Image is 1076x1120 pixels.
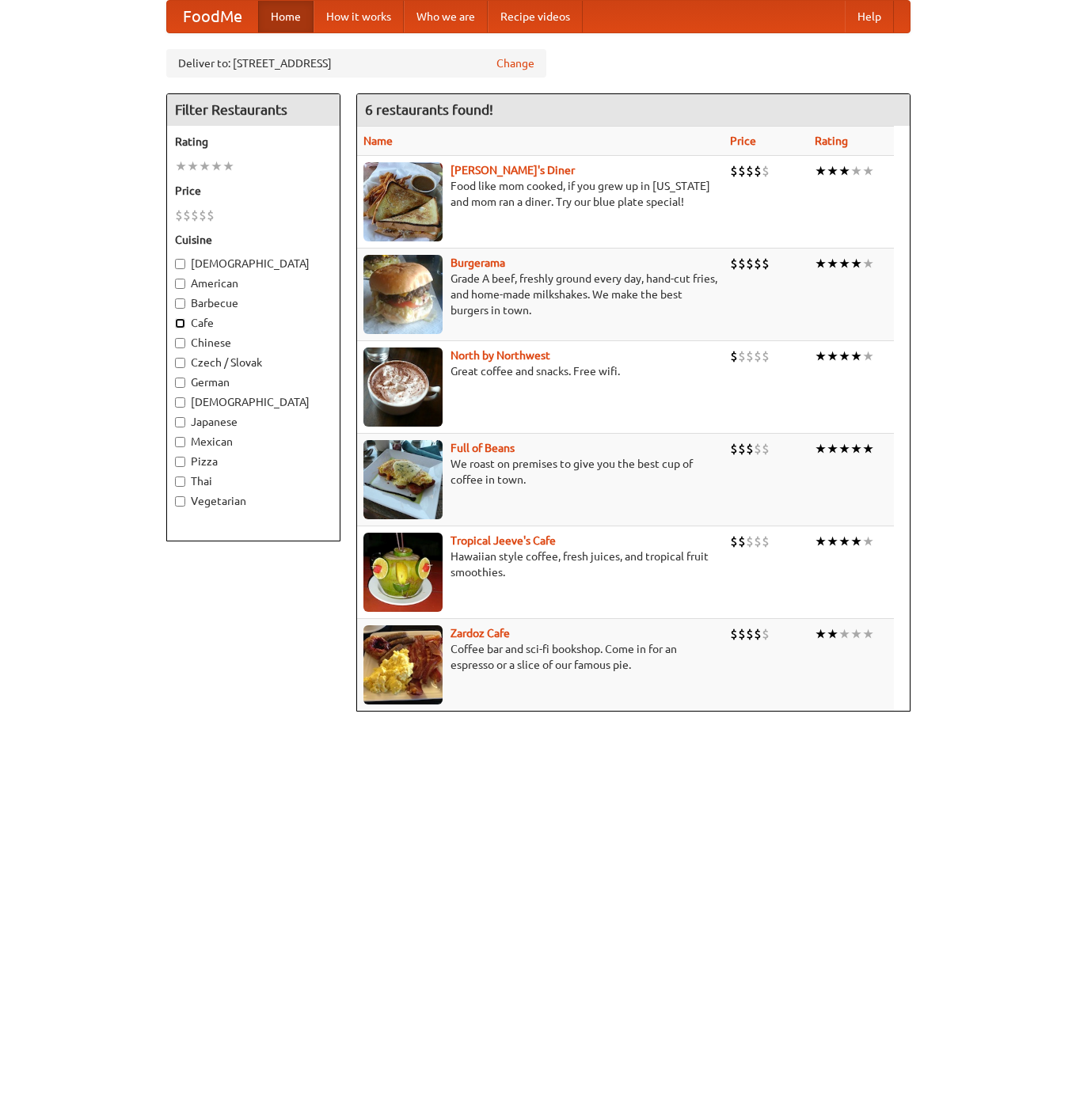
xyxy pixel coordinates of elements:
[175,275,332,291] label: American
[730,440,738,457] li: $
[451,442,515,454] a: Full of Beans
[754,533,762,550] li: $
[850,162,862,180] li: ★
[730,533,738,550] li: $
[827,255,838,272] li: ★
[730,135,756,147] a: Price
[175,457,185,467] input: Pizza
[175,335,332,351] label: Chinese
[838,440,850,457] li: ★
[746,440,754,457] li: $
[175,493,332,509] label: Vegetarian
[827,625,838,643] li: ★
[762,162,770,180] li: $
[167,1,258,32] a: FoodMe
[746,533,754,550] li: $
[314,1,404,32] a: How it works
[183,207,191,224] li: $
[850,440,862,457] li: ★
[754,347,762,365] li: $
[175,417,185,427] input: Japanese
[363,178,717,210] p: Food like mom cooked, if you grew up in [US_STATE] and mom ran a diner. Try our blue plate special!
[850,347,862,365] li: ★
[850,255,862,272] li: ★
[488,1,583,32] a: Recipe videos
[762,533,770,550] li: $
[166,49,546,78] div: Deliver to: [STREET_ADDRESS]
[451,164,575,177] a: [PERSON_NAME]'s Diner
[827,533,838,550] li: ★
[363,255,443,334] img: burgerama.jpg
[199,207,207,224] li: $
[363,135,393,147] a: Name
[207,207,215,224] li: $
[754,440,762,457] li: $
[730,347,738,365] li: $
[187,158,199,175] li: ★
[175,158,187,175] li: ★
[746,347,754,365] li: $
[762,625,770,643] li: $
[167,94,340,126] h4: Filter Restaurants
[363,440,443,519] img: beans.jpg
[363,162,443,241] img: sallys.jpg
[451,534,556,547] a: Tropical Jeeve's Cafe
[838,533,850,550] li: ★
[815,625,827,643] li: ★
[730,162,738,180] li: $
[175,473,332,489] label: Thai
[738,440,746,457] li: $
[451,627,510,640] a: Zardoz Cafe
[850,625,862,643] li: ★
[258,1,314,32] a: Home
[175,295,332,311] label: Barbecue
[363,363,717,379] p: Great coffee and snacks. Free wifi.
[175,355,332,370] label: Czech / Slovak
[762,347,770,365] li: $
[754,162,762,180] li: $
[754,625,762,643] li: $
[815,162,827,180] li: ★
[175,394,332,410] label: [DEMOGRAPHIC_DATA]
[363,456,717,488] p: We roast on premises to give you the best cup of coffee in town.
[451,349,550,362] a: North by Northwest
[363,641,717,673] p: Coffee bar and sci-fi bookshop. Come in for an espresso or a slice of our famous pie.
[175,454,332,469] label: Pizza
[363,271,717,318] p: Grade A beef, freshly ground every day, hand-cut fries, and home-made milkshakes. We make the bes...
[815,347,827,365] li: ★
[175,232,332,248] h5: Cuisine
[754,255,762,272] li: $
[762,255,770,272] li: $
[827,347,838,365] li: ★
[738,625,746,643] li: $
[838,625,850,643] li: ★
[175,207,183,224] li: $
[175,397,185,408] input: [DEMOGRAPHIC_DATA]
[827,440,838,457] li: ★
[175,358,185,368] input: Czech / Slovak
[838,255,850,272] li: ★
[222,158,234,175] li: ★
[451,256,505,269] a: Burgerama
[496,55,534,71] a: Change
[175,378,185,388] input: German
[838,162,850,180] li: ★
[175,298,185,309] input: Barbecue
[762,440,770,457] li: $
[862,162,874,180] li: ★
[827,162,838,180] li: ★
[850,533,862,550] li: ★
[175,437,185,447] input: Mexican
[175,183,332,199] h5: Price
[815,533,827,550] li: ★
[363,625,443,704] img: zardoz.jpg
[175,374,332,390] label: German
[815,135,848,147] a: Rating
[738,162,746,180] li: $
[404,1,488,32] a: Who we are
